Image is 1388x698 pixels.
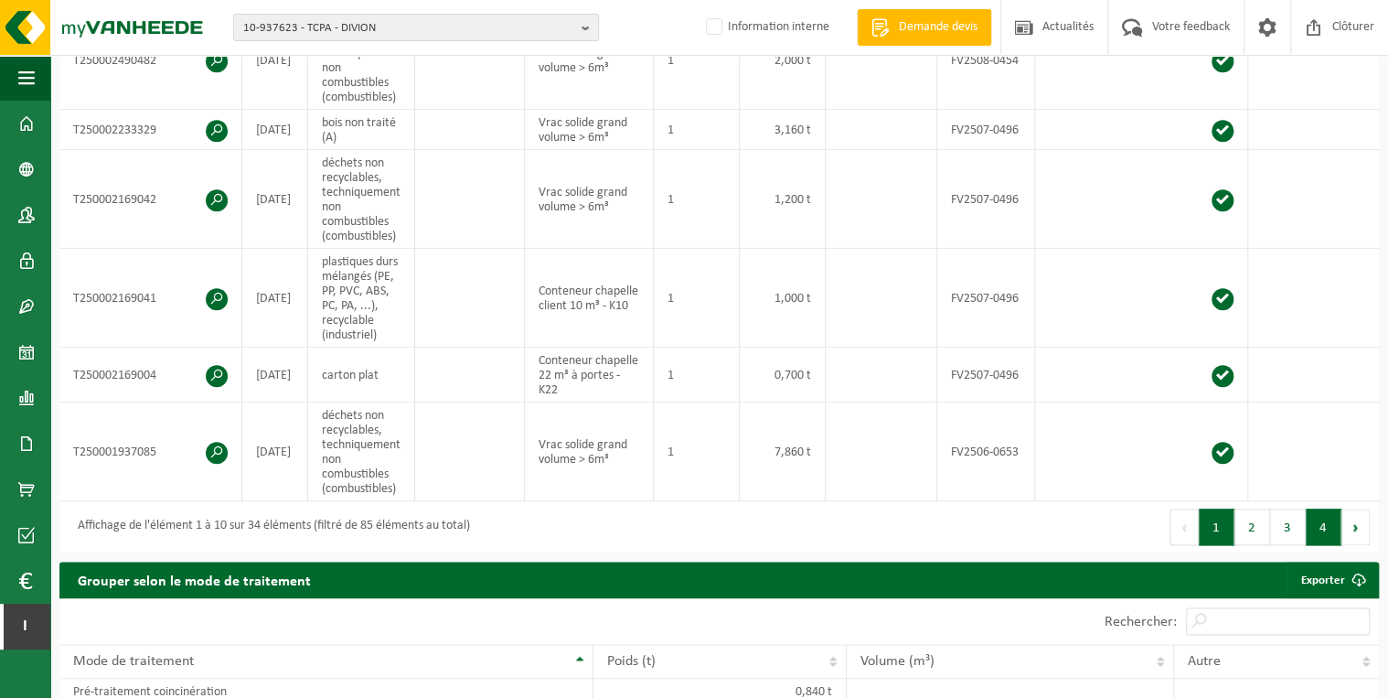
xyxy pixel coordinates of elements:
[937,348,1035,403] td: FV2507-0496
[525,150,654,249] td: Vrac solide grand volume > 6m³
[525,403,654,501] td: Vrac solide grand volume > 6m³
[308,11,415,110] td: déchets non recyclables, techniquement non combustibles (combustibles)
[654,403,740,501] td: 1
[937,110,1035,150] td: FV2507-0496
[1270,509,1306,545] button: 3
[740,150,826,249] td: 1,200 t
[937,11,1035,110] td: FV2508-0454
[1105,615,1177,629] label: Rechercher:
[18,604,32,650] span: I
[525,11,654,110] td: Vrac solide grand volume > 6m³
[740,348,826,403] td: 0,700 t
[1306,509,1341,545] button: 4
[308,110,415,150] td: bois non traité (A)
[242,150,308,249] td: [DATE]
[59,150,242,249] td: T250002169042
[525,348,654,403] td: Conteneur chapelle 22 m³ à portes - K22
[73,654,194,669] span: Mode de traitement
[69,510,470,543] div: Affichage de l'élément 1 à 10 sur 34 éléments (filtré de 85 éléments au total)
[242,348,308,403] td: [DATE]
[937,150,1035,249] td: FV2507-0496
[308,249,415,348] td: plastiques durs mélangés (PE, PP, PVC, ABS, PC, PA, ...), recyclable (industriel)
[59,562,329,597] h2: Grouper selon le mode de traitement
[525,110,654,150] td: Vrac solide grand volume > 6m³
[740,403,826,501] td: 7,860 t
[243,15,574,42] span: 10-937623 - TCPA - DIVION
[860,654,934,669] span: Volume (m³)
[654,249,740,348] td: 1
[308,150,415,249] td: déchets non recyclables, techniquement non combustibles (combustibles)
[308,403,415,501] td: déchets non recyclables, techniquement non combustibles (combustibles)
[702,14,829,41] label: Information interne
[1341,509,1370,545] button: Next
[937,249,1035,348] td: FV2507-0496
[525,249,654,348] td: Conteneur chapelle client 10 m³ - K10
[59,249,242,348] td: T250002169041
[607,654,656,669] span: Poids (t)
[1287,562,1377,598] a: Exporter
[740,249,826,348] td: 1,000 t
[654,348,740,403] td: 1
[59,348,242,403] td: T250002169004
[242,110,308,150] td: [DATE]
[654,150,740,249] td: 1
[59,11,242,110] td: T250002490482
[740,110,826,150] td: 3,160 t
[242,11,308,110] td: [DATE]
[894,18,982,37] span: Demande devis
[654,11,740,110] td: 1
[1169,509,1199,545] button: Previous
[242,249,308,348] td: [DATE]
[233,14,599,41] button: 10-937623 - TCPA - DIVION
[308,348,415,403] td: carton plat
[59,403,242,501] td: T250001937085
[740,11,826,110] td: 2,000 t
[1234,509,1270,545] button: 2
[857,9,991,46] a: Demande devis
[937,403,1035,501] td: FV2506-0653
[1188,654,1221,669] span: Autre
[1199,509,1234,545] button: 1
[59,110,242,150] td: T250002233329
[654,110,740,150] td: 1
[242,403,308,501] td: [DATE]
